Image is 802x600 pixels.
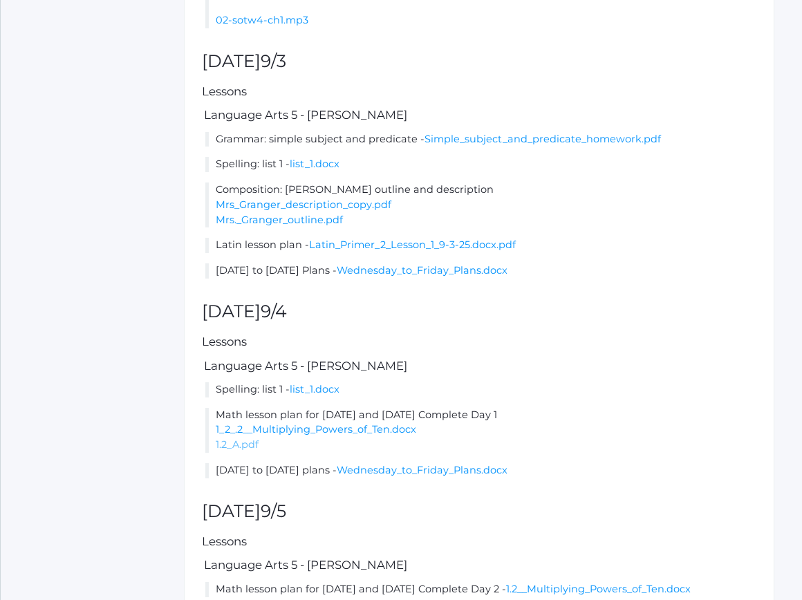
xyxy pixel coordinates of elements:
[205,382,756,397] li: Spelling: list 1 -
[216,198,391,211] a: Mrs_Granger_description_copy.pdf
[309,238,516,251] a: Latin_Primer_2_Lesson_1_9-3-25.docx.pdf
[216,423,416,435] a: 1_2_.2__Multiplying_Powers_of_Ten.docx
[202,85,756,97] h5: Lessons
[216,214,343,226] a: Mrs._Granger_outline.pdf
[337,264,507,276] a: Wednesday_to_Friday_Plans.docx
[216,14,308,26] a: 02-sotw4-ch1.mp3
[205,238,756,253] li: Latin lesson plan -
[202,109,756,121] h5: Language Arts 5 - [PERSON_NAME]
[205,408,756,453] li: Math lesson plan for [DATE] and [DATE] Complete Day 1
[205,582,756,597] li: Math lesson plan for [DATE] and [DATE] Complete Day 2 -
[202,302,756,321] h2: [DATE]
[205,132,756,147] li: Grammar: simple subject and predicate -
[202,535,756,547] h5: Lessons
[202,502,756,521] h2: [DATE]
[337,464,507,476] a: Wednesday_to_Friday_Plans.docx
[202,335,756,348] h5: Lessons
[205,182,756,227] li: Composition: [PERSON_NAME] outline and description
[290,158,339,170] a: list_1.docx
[261,301,287,321] span: 9/4
[205,263,756,279] li: [DATE] to [DATE] Plans -
[205,157,756,172] li: Spelling: list 1 -
[425,133,661,145] a: Simple_subject_and_predicate_homework.pdf
[202,559,756,571] h5: Language Arts 5 - [PERSON_NAME]
[202,52,756,71] h2: [DATE]
[506,583,691,595] a: 1.2__Multiplying_Powers_of_Ten.docx
[261,50,286,71] span: 9/3
[202,359,756,372] h5: Language Arts 5 - [PERSON_NAME]
[205,463,756,478] li: [DATE] to [DATE] plans -
[290,383,339,395] a: list_1.docx
[216,438,259,451] a: 1.2_A.pdf
[261,500,286,521] span: 9/5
